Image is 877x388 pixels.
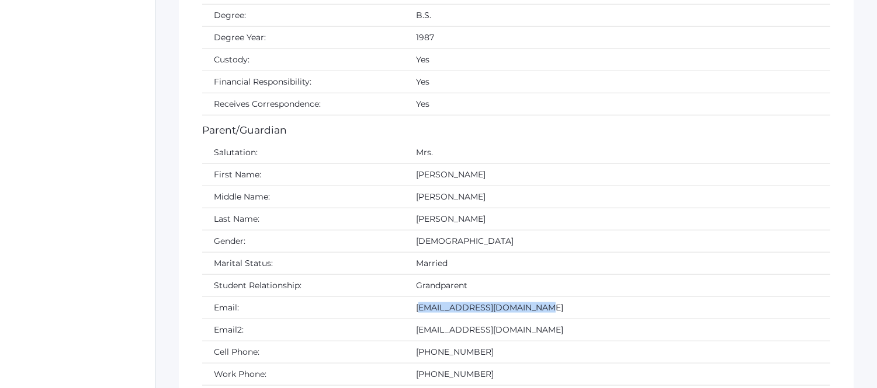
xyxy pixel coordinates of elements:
[404,208,830,230] td: [PERSON_NAME]
[404,275,830,297] td: Grandparent
[202,4,404,26] td: Degree:
[404,71,830,93] td: Yes
[404,186,830,208] td: [PERSON_NAME]
[202,230,404,253] td: Gender:
[202,142,404,164] td: Salutation:
[404,48,830,71] td: Yes
[404,142,830,164] td: Mrs.
[202,186,404,208] td: Middle Name:
[404,341,830,363] td: [PHONE_NUMBER]
[404,319,830,341] td: [EMAIL_ADDRESS][DOMAIN_NAME]
[202,208,404,230] td: Last Name:
[404,363,830,386] td: [PHONE_NUMBER]
[202,363,404,386] td: Work Phone:
[202,275,404,297] td: Student Relationship:
[404,230,830,253] td: [DEMOGRAPHIC_DATA]
[202,71,404,93] td: Financial Responsibility:
[404,297,830,319] td: [EMAIL_ADDRESS][DOMAIN_NAME]
[404,93,830,115] td: Yes
[202,164,404,186] td: First Name:
[202,26,404,48] td: Degree Year:
[202,341,404,363] td: Cell Phone:
[202,253,404,275] td: Marital Status:
[404,4,830,26] td: B.S.
[404,253,830,275] td: Married
[404,164,830,186] td: [PERSON_NAME]
[202,48,404,71] td: Custody:
[202,125,830,136] h5: Parent/Guardian
[202,297,404,319] td: Email:
[202,93,404,115] td: Receives Correspondence:
[404,26,830,48] td: 1987
[202,319,404,341] td: Email2:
